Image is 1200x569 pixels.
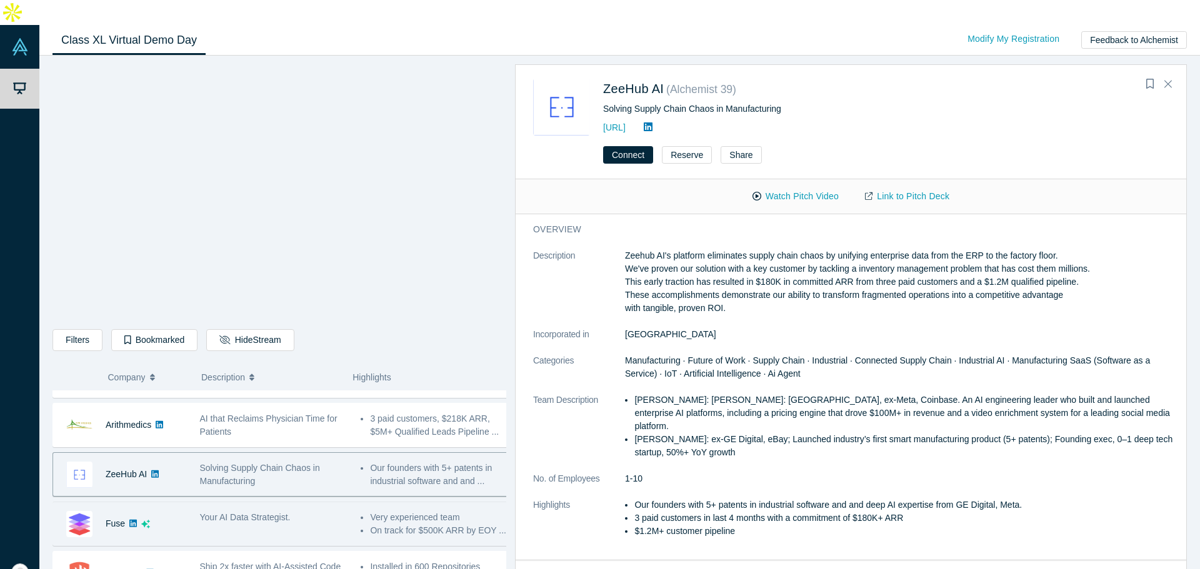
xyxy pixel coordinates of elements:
button: Feedback to Alchemist [1081,31,1187,49]
img: ZeeHub AI's Logo [533,79,590,136]
li: 3 paid customers in last 4 months with a commitment of $180K+ ARR [634,512,1178,525]
dt: Highlights [533,498,625,551]
small: ( Alchemist 39 ) [666,83,736,96]
span: Company [108,364,146,390]
p: Zeehub AI's platform eliminates supply chain chaos by unifying enterprise data from the ERP to th... [625,249,1178,315]
li: Our founders with 5+ patents in industrial software and and ... [370,462,508,488]
dt: Team Description [533,393,625,472]
a: Class XL Virtual Demo Day [52,26,206,55]
a: ZeeHub AI [603,82,664,96]
svg: dsa ai sparkles [141,520,150,528]
dt: No. of Employees [533,472,625,498]
span: Highlights [352,372,391,382]
h3: overview [533,223,1161,236]
dt: Categories [533,354,625,393]
button: Description [201,364,339,390]
li: On track for $500K ARR by EOY ... [370,524,508,537]
button: Filters [52,329,102,351]
li: $1.2M+ customer pipeline [634,525,1178,538]
button: Close [1159,74,1177,94]
dd: [GEOGRAPHIC_DATA] [625,328,1178,341]
button: Bookmark [1141,76,1159,93]
button: Watch Pitch Video [739,186,852,207]
img: Arithmedics's Logo [66,412,92,438]
dt: Description [533,249,625,328]
img: ZeeHub AI's Logo [66,462,92,488]
a: ZeeHub AI [106,469,147,479]
button: Connect [603,146,653,164]
button: Company [108,364,189,390]
button: Reserve [662,146,712,164]
span: Solving Supply Chain Chaos in Manufacturing [200,463,320,486]
span: Description [201,364,245,390]
li: Our founders with 5+ patents in industrial software and and deep AI expertise from GE Digital, Meta. [634,498,1178,512]
img: Fuse's Logo [66,511,92,537]
a: Arithmedics [106,420,151,430]
dt: Incorporated in [533,328,625,354]
div: Solving Supply Chain Chaos in Manufacturing [603,102,1020,116]
a: Link to Pitch Deck [852,186,962,207]
span: Manufacturing · Future of Work · Supply Chain · Industrial · Connected Supply Chain · Industrial ... [625,355,1150,379]
span: AI that Reclaims Physician Time for Patients [200,413,337,437]
a: Fuse [106,518,125,528]
span: Your AI Data Strategist. [200,512,291,522]
p: [PERSON_NAME]: ex‑GE Digital, eBay; Launched industry’s first smart manufacturing product (5+ pat... [634,433,1178,459]
li: Very experienced team [370,511,508,524]
p: [PERSON_NAME]: [PERSON_NAME]: [GEOGRAPHIC_DATA], ex-Meta, Coinbase. An AI engineering leader who ... [634,393,1178,433]
button: Bookmarked [111,329,197,351]
iframe: Alchemist Class XL Demo Day: Vault [53,66,506,320]
button: Share [721,146,761,164]
a: [URL] [603,122,626,132]
dd: 1-10 [625,472,1178,485]
li: 3 paid customers, $218K ARR, $5M+ Qualified Leads Pipeline ... [370,412,508,438]
button: HideStream [206,329,294,351]
img: Alchemist Vault Logo [11,38,29,56]
a: Modify My Registration [954,28,1072,50]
